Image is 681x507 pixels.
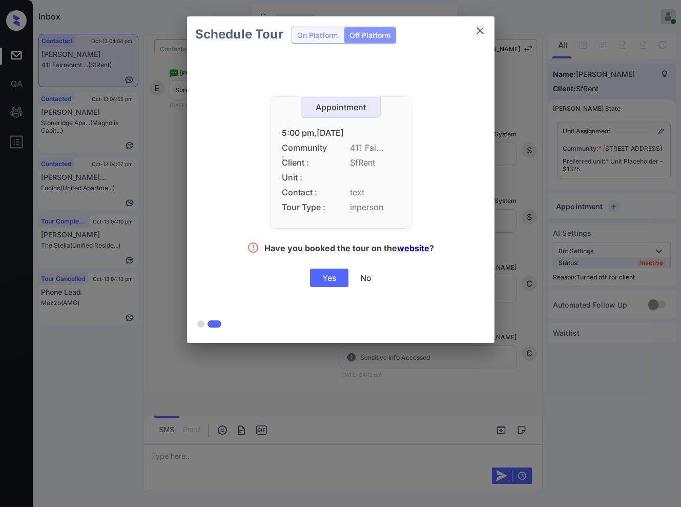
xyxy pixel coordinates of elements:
div: 5:00 pm,[DATE] [282,128,400,138]
span: Tour Type : [282,202,328,212]
div: Appointment [301,103,380,112]
span: Community : [282,143,328,153]
div: No [360,273,372,283]
span: text [350,188,400,197]
span: 411 Fai... [350,143,400,153]
span: Unit : [282,173,328,182]
span: inperson [350,202,400,212]
span: Contact : [282,188,328,197]
div: Have you booked the tour on the ? [264,243,434,256]
button: close [470,21,490,41]
span: SfRent [350,158,400,168]
span: Client : [282,158,328,168]
a: website [397,243,429,253]
h2: Schedule Tour [187,16,292,52]
div: Yes [310,269,348,287]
